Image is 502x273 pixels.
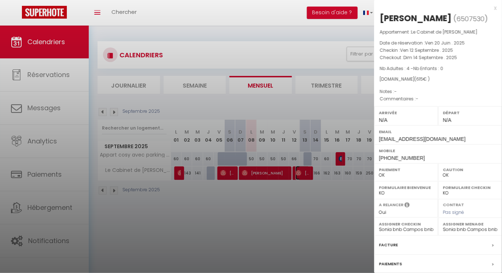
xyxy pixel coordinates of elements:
[443,202,464,207] label: Contrat
[379,136,465,142] span: [EMAIL_ADDRESS][DOMAIN_NAME]
[443,166,497,173] label: Caution
[456,14,484,23] span: 6507530
[443,184,497,191] label: Formulaire Checkin
[380,12,452,24] div: [PERSON_NAME]
[443,117,451,123] span: N/A
[416,76,423,82] span: 615
[443,209,464,215] span: Pas signé
[380,54,497,61] p: Checkout :
[443,109,497,116] label: Départ
[374,4,497,12] div: x
[379,128,497,135] label: Email
[380,47,497,54] p: Checkin :
[379,117,387,123] span: N/A
[380,76,497,83] div: [DOMAIN_NAME]
[379,184,433,191] label: Formulaire Bienvenue
[400,47,453,53] span: Ven 12 Septembre . 2025
[380,95,497,103] p: Commentaires :
[404,202,410,210] i: Sélectionner OUI si vous souhaiter envoyer les séquences de messages post-checkout
[380,28,497,36] p: Appartement :
[379,202,403,208] label: A relancer
[379,147,497,154] label: Mobile
[403,54,457,61] span: Dim 14 Septembre . 2025
[443,220,497,228] label: Assigner Menage
[6,3,28,25] button: Ouvrir le widget de chat LiveChat
[380,39,497,47] p: Date de réservation :
[416,96,418,102] span: -
[379,241,398,249] label: Facture
[380,65,443,72] span: Nb Adultes : 4 -
[453,14,488,24] span: ( )
[379,166,433,173] label: Paiement
[425,40,465,46] span: Ven 20 Juin . 2025
[411,29,478,35] span: Le Cabinet de [PERSON_NAME]
[379,109,433,116] label: Arrivée
[414,76,430,82] span: ( € )
[413,65,443,72] span: Nb Enfants : 0
[380,88,497,95] p: Notes :
[379,220,433,228] label: Assigner Checkin
[379,155,425,161] span: [PHONE_NUMBER]
[394,88,397,95] span: -
[379,260,402,268] label: Paiements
